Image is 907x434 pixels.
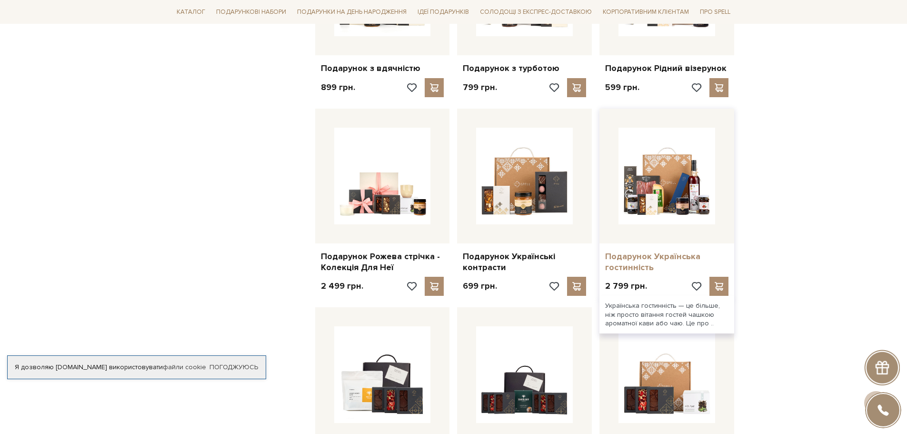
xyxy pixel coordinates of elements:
span: Про Spell [696,5,734,20]
a: Солодощі з експрес-доставкою [476,4,596,20]
p: 2 799 грн. [605,281,647,292]
p: 2 499 грн. [321,281,363,292]
a: Погоджуюсь [209,363,258,372]
a: Подарунок Рожева стрічка - Колекція Для Неї [321,251,444,273]
div: Я дозволяю [DOMAIN_NAME] використовувати [8,363,266,372]
a: Подарунок Рідний візерунок [605,63,728,74]
a: Подарунок Українська гостинність [605,251,728,273]
a: Подарунок з вдячністю [321,63,444,74]
span: Подарункові набори [212,5,290,20]
p: 599 грн. [605,82,639,93]
span: Каталог [173,5,209,20]
span: Ідеї подарунків [414,5,473,20]
p: 899 грн. [321,82,355,93]
p: 799 грн. [463,82,497,93]
a: файли cookie [163,363,206,371]
a: Корпоративним клієнтам [599,4,693,20]
p: 699 грн. [463,281,497,292]
a: Подарунок Українські контрасти [463,251,586,273]
span: Подарунки на День народження [293,5,410,20]
a: Подарунок з турботою [463,63,586,74]
div: Українська гостинність — це більше, ніж просто вітання гостей чашкою ароматної кави або чаю. Це п... [599,296,734,333]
